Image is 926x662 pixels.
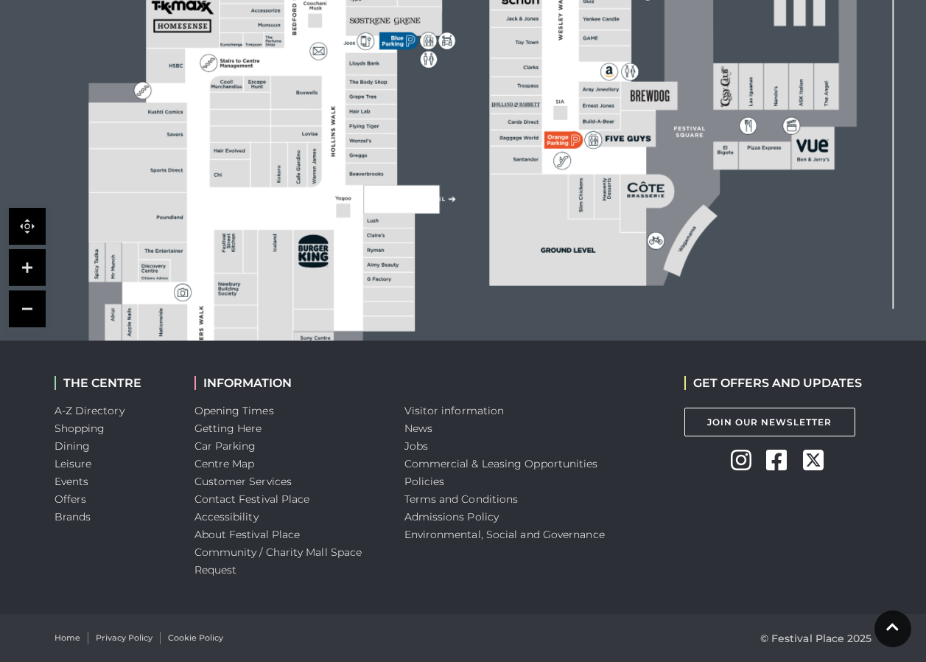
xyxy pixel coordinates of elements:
[55,492,87,506] a: Offers
[194,510,259,523] a: Accessibility
[194,404,274,417] a: Opening Times
[404,510,499,523] a: Admissions Policy
[404,422,432,435] a: News
[404,475,445,488] a: Policies
[194,475,292,488] a: Customer Services
[168,632,223,644] a: Cookie Policy
[55,376,172,390] h2: THE CENTRE
[404,439,428,453] a: Jobs
[194,422,262,435] a: Getting Here
[55,439,91,453] a: Dining
[194,457,255,470] a: Centre Map
[404,492,519,506] a: Terms and Conditions
[404,404,505,417] a: Visitor information
[194,546,362,576] a: Community / Charity Mall Space Request
[404,528,605,541] a: Environmental, Social and Governance
[55,510,91,523] a: Brands
[55,632,80,644] a: Home
[55,422,105,435] a: Shopping
[194,528,301,541] a: About Festival Place
[684,408,855,436] a: Join Our Newsletter
[684,376,862,390] h2: GET OFFERS AND UPDATES
[55,457,92,470] a: Leisure
[760,630,872,647] p: © Festival Place 2025
[194,376,382,390] h2: INFORMATION
[55,404,124,417] a: A-Z Directory
[194,492,310,506] a: Contact Festival Place
[404,457,598,470] a: Commercial & Leasing Opportunities
[55,475,89,488] a: Events
[96,632,152,644] a: Privacy Policy
[194,439,256,453] a: Car Parking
